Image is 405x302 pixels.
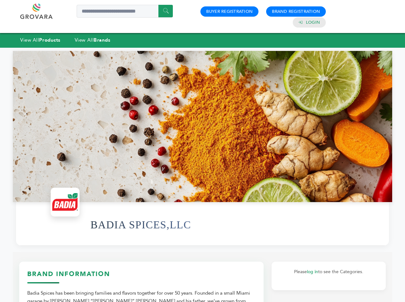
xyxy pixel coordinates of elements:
p: Please to see the Categories. [278,268,379,276]
a: Brand Registration [272,9,320,14]
a: log in [307,269,318,275]
a: Buyer Registration [206,9,253,14]
h3: Brand Information [27,270,256,283]
strong: Brands [94,37,110,43]
h1: BADIA SPICES,LLC [90,209,191,241]
a: View AllBrands [75,37,111,43]
input: Search a product or brand... [77,5,173,18]
a: View AllProducts [20,37,61,43]
strong: Products [39,37,60,43]
img: BADIA SPICES,LLC Logo [52,189,78,215]
a: Login [306,20,320,25]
